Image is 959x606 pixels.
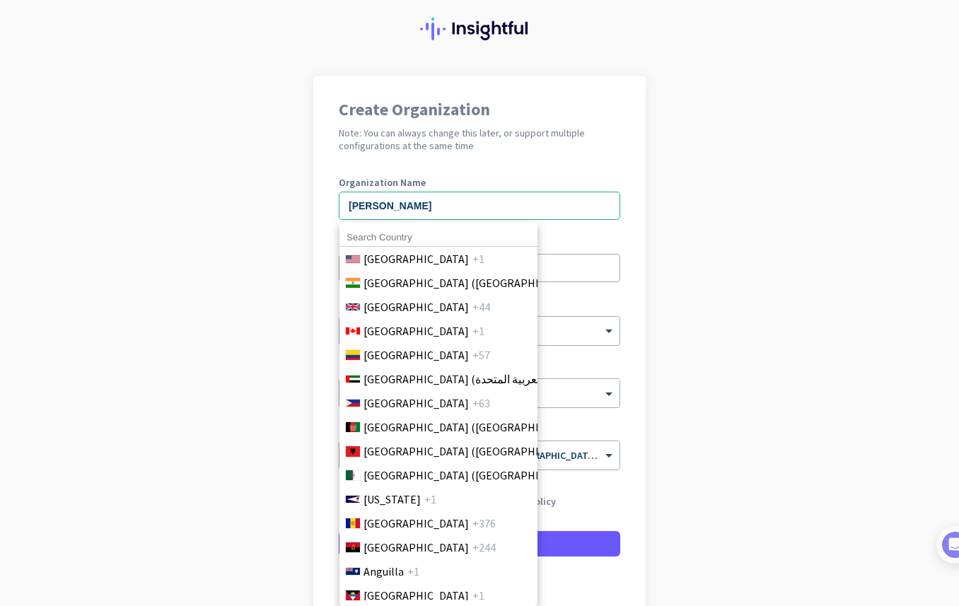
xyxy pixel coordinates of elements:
[472,346,490,363] span: +57
[407,563,419,580] span: +1
[364,443,584,460] span: [GEOGRAPHIC_DATA] ([GEOGRAPHIC_DATA])
[364,563,404,580] span: Anguilla
[364,250,469,267] span: [GEOGRAPHIC_DATA]
[364,346,469,363] span: [GEOGRAPHIC_DATA]
[424,491,436,508] span: +1
[364,491,421,508] span: [US_STATE]
[472,322,484,339] span: +1
[364,539,469,556] span: [GEOGRAPHIC_DATA]
[364,419,584,436] span: [GEOGRAPHIC_DATA] (‫[GEOGRAPHIC_DATA]‬‎)
[472,587,484,604] span: +1
[364,298,469,315] span: [GEOGRAPHIC_DATA]
[364,515,469,532] span: [GEOGRAPHIC_DATA]
[472,250,484,267] span: +1
[364,587,469,604] span: [GEOGRAPHIC_DATA]
[364,467,584,484] span: [GEOGRAPHIC_DATA] (‫[GEOGRAPHIC_DATA]‬‎)
[364,371,587,388] span: [GEOGRAPHIC_DATA] (‫الإمارات العربية المتحدة‬‎)
[472,298,490,315] span: +44
[472,539,496,556] span: +244
[472,395,490,412] span: +63
[364,274,584,291] span: [GEOGRAPHIC_DATA] ([GEOGRAPHIC_DATA])
[339,228,537,247] input: Search Country
[364,322,469,339] span: [GEOGRAPHIC_DATA]
[472,515,496,532] span: +376
[364,395,469,412] span: [GEOGRAPHIC_DATA]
